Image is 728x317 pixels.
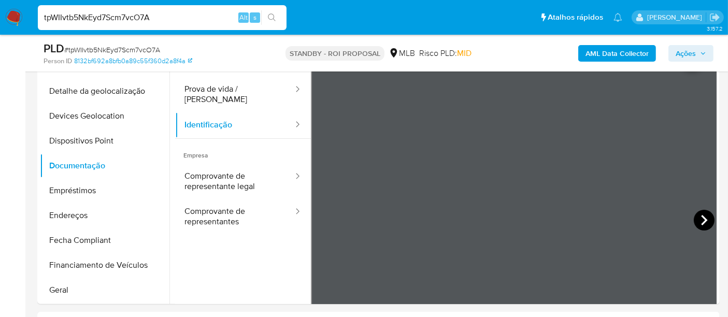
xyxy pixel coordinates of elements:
span: Atalhos rápidos [548,12,603,23]
a: 8132bf692a8bfb0a89c55f360d2a8f4a [74,56,192,66]
b: Person ID [44,56,72,66]
button: Empréstimos [40,178,169,203]
button: Dispositivos Point [40,128,169,153]
button: Devices Geolocation [40,104,169,128]
button: Endereços [40,203,169,228]
b: PLD [44,40,64,56]
span: Alt [239,12,248,22]
p: renato.lopes@mercadopago.com.br [647,12,706,22]
button: search-icon [261,10,282,25]
button: Detalhe da geolocalização [40,79,169,104]
span: 3.157.2 [707,24,723,33]
button: AML Data Collector [578,45,656,62]
button: Documentação [40,153,169,178]
a: Notificações [613,13,622,22]
div: MLB [389,48,415,59]
button: Ações [668,45,713,62]
span: MID [457,47,472,59]
button: Geral [40,278,169,302]
button: Fecha Compliant [40,228,169,253]
span: Ações [676,45,696,62]
b: AML Data Collector [586,45,649,62]
span: s [253,12,256,22]
span: # tpWIIvtb5NkEyd7Scm7vcO7A [64,45,160,55]
span: Risco PLD: [419,48,472,59]
button: Financiamento de Veículos [40,253,169,278]
input: Pesquise usuários ou casos... [38,11,287,24]
p: STANDBY - ROI PROPOSAL [286,46,384,61]
a: Sair [709,12,720,23]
